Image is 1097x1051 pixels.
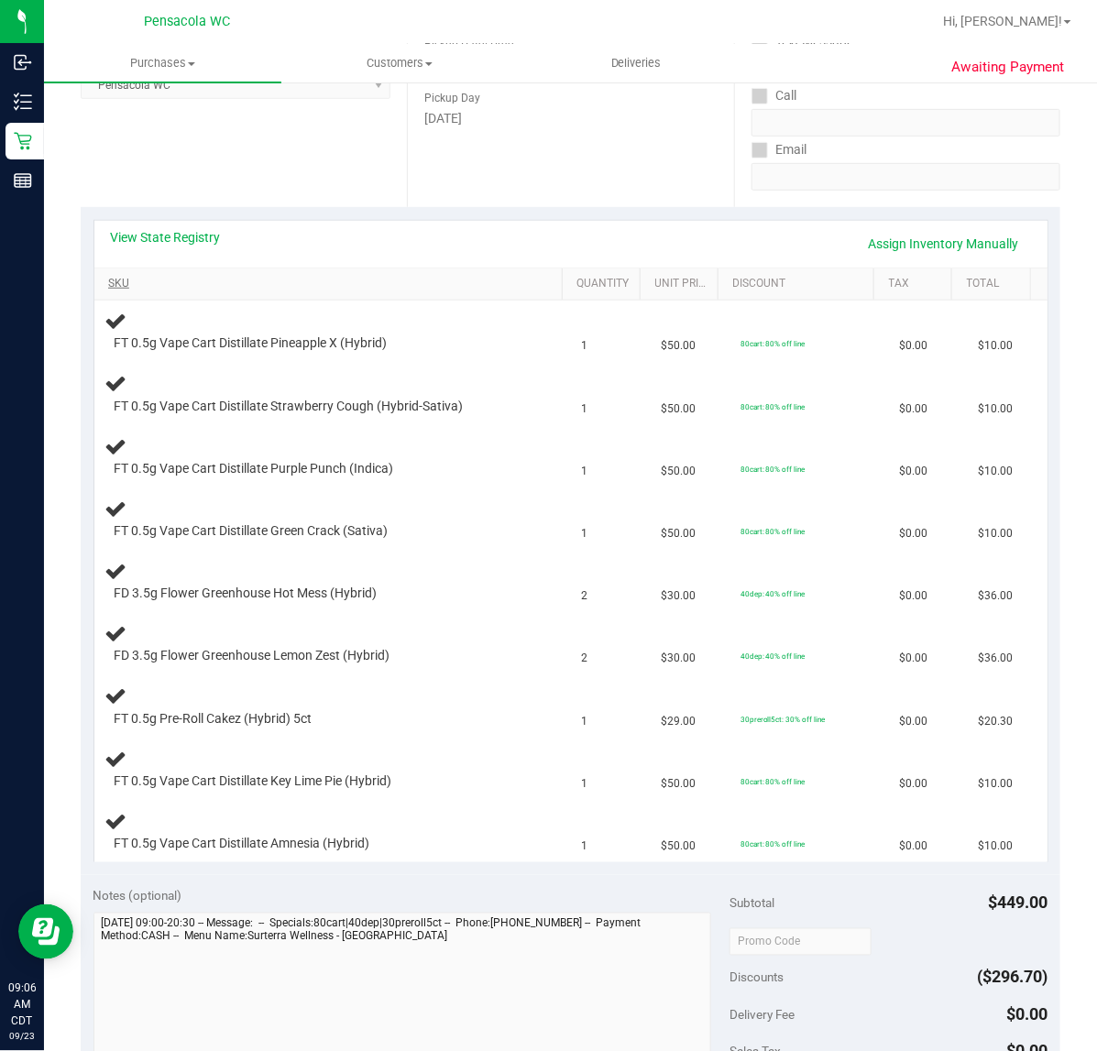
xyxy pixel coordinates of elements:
span: $0.00 [899,463,927,480]
inline-svg: Inventory [14,93,32,111]
span: $50.00 [661,337,696,355]
span: FD 3.5g Flower Greenhouse Hot Mess (Hybrid) [115,585,378,602]
span: $10.00 [979,463,1014,480]
a: Quantity [576,277,632,291]
span: 2 [582,587,588,605]
span: $0.00 [899,713,927,730]
span: FT 0.5g Vape Cart Distillate Strawberry Cough (Hybrid-Sativa) [115,398,464,415]
span: FT 0.5g Pre-Roll Cakez (Hybrid) 5ct [115,710,313,728]
a: Unit Price [655,277,711,291]
span: $20.30 [979,713,1014,730]
a: SKU [108,277,555,291]
span: 1 [582,775,588,793]
span: 40dep: 40% off line [740,589,806,598]
span: 1 [582,525,588,542]
input: Promo Code [730,928,872,956]
span: $10.00 [979,337,1014,355]
span: 1 [582,337,588,355]
span: FT 0.5g Vape Cart Distillate Key Lime Pie (Hybrid) [115,772,392,790]
span: Delivery Fee [730,1008,795,1023]
div: [DATE] [424,109,717,128]
span: $10.00 [979,400,1014,418]
input: Format: (999) 999-9999 [751,109,1060,137]
p: 09/23 [8,1029,36,1043]
span: 1 [582,400,588,418]
span: $0.00 [899,587,927,605]
label: Pickup Day [424,90,480,106]
span: 40dep: 40% off line [740,651,806,661]
span: Notes (optional) [93,889,182,903]
span: 1 [582,838,588,855]
a: Discount [733,277,868,291]
span: $36.00 [979,587,1014,605]
span: $36.00 [979,650,1014,667]
iframe: Resource center [18,904,73,959]
span: $50.00 [661,463,696,480]
span: $30.00 [661,650,696,667]
a: Customers [281,44,519,82]
span: $0.00 [1007,1005,1048,1024]
span: $10.00 [979,775,1014,793]
span: FT 0.5g Vape Cart Distillate Pineapple X (Hybrid) [115,334,388,352]
label: Call [751,82,797,109]
p: 09:06 AM CDT [8,980,36,1029]
span: 80cart: 80% off line [740,465,806,474]
label: Email [751,137,807,163]
span: $30.00 [661,587,696,605]
span: $29.00 [661,713,696,730]
span: $50.00 [661,775,696,793]
inline-svg: Inbound [14,53,32,71]
span: ($296.70) [978,968,1048,987]
span: Purchases [44,55,281,71]
span: Hi, [PERSON_NAME]! [943,14,1062,28]
span: FD 3.5g Flower Greenhouse Lemon Zest (Hybrid) [115,647,390,664]
span: 80cart: 80% off line [740,527,806,536]
span: 1 [582,463,588,480]
span: 80cart: 80% off line [740,777,806,786]
inline-svg: Retail [14,132,32,150]
span: $0.00 [899,650,927,667]
span: 80cart: 80% off line [740,339,806,348]
span: FT 0.5g Vape Cart Distillate Purple Punch (Indica) [115,460,394,477]
span: Customers [282,55,518,71]
span: $449.00 [989,893,1048,913]
span: $0.00 [899,525,927,542]
span: FT 0.5g Vape Cart Distillate Green Crack (Sativa) [115,522,389,540]
a: Tax [889,277,945,291]
inline-svg: Reports [14,171,32,190]
span: $50.00 [661,525,696,542]
span: 80cart: 80% off line [740,839,806,848]
a: Purchases [44,44,281,82]
span: Subtotal [730,896,774,911]
span: Discounts [730,961,784,994]
span: FT 0.5g Vape Cart Distillate Amnesia (Hybrid) [115,835,370,852]
span: 80cart: 80% off line [740,402,806,411]
span: 2 [582,650,588,667]
span: $10.00 [979,838,1014,855]
span: Awaiting Payment [951,57,1064,78]
span: $50.00 [661,400,696,418]
span: Pensacola WC [144,14,230,29]
a: Assign Inventory Manually [857,228,1031,259]
span: Deliveries [587,55,686,71]
a: Deliveries [518,44,755,82]
span: $50.00 [661,838,696,855]
a: View State Registry [111,228,221,246]
span: $0.00 [899,337,927,355]
a: Total [967,277,1023,291]
span: $0.00 [899,400,927,418]
span: $0.00 [899,838,927,855]
span: $10.00 [979,525,1014,542]
span: 30preroll5ct: 30% off line [740,715,826,724]
span: $0.00 [899,775,927,793]
span: 1 [582,713,588,730]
